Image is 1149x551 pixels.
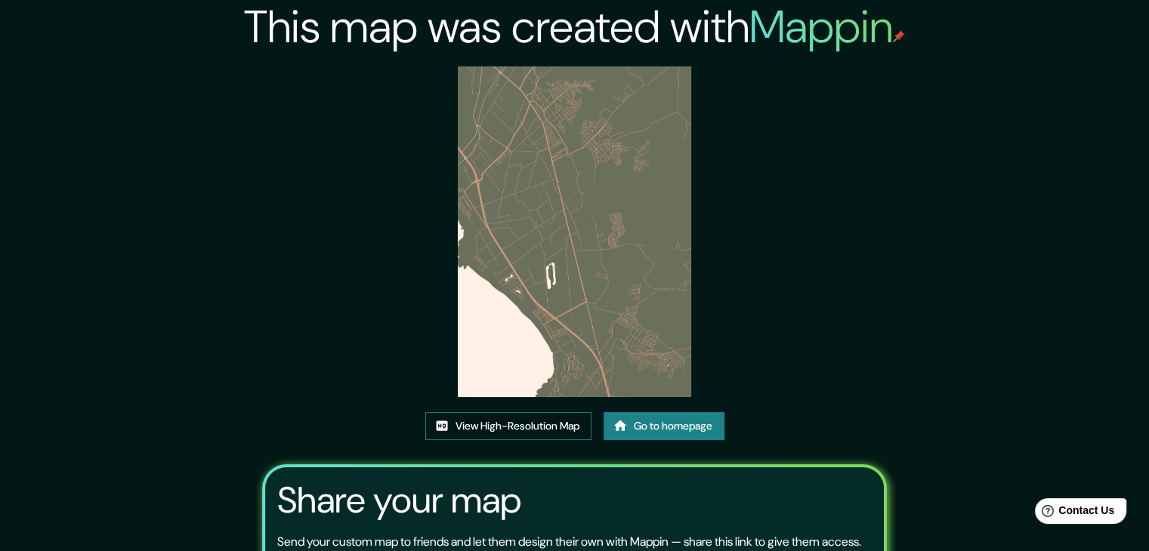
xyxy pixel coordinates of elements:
h3: Share your map [277,479,521,522]
p: Send your custom map to friends and let them design their own with Mappin — share this link to gi... [277,533,861,551]
iframe: Help widget launcher [1015,492,1132,534]
img: mappin-pin [893,30,905,42]
a: View High-Resolution Map [425,412,591,440]
img: created-map [458,66,692,397]
a: Go to homepage [604,412,724,440]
